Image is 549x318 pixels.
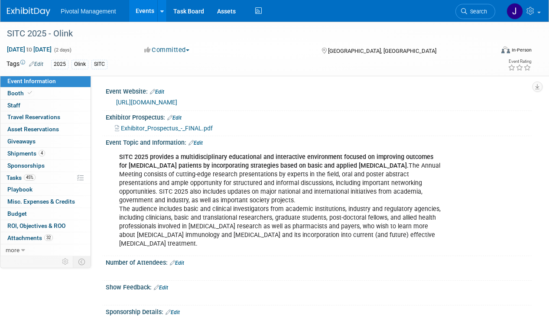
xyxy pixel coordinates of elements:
[455,45,532,58] div: Event Format
[7,78,56,84] span: Event Information
[0,196,91,208] a: Misc. Expenses & Credits
[7,222,65,229] span: ROI, Objectives & ROO
[51,60,68,69] div: 2025
[113,149,448,253] div: The Annual Meeting consists of cutting-edge research presentations by experts in the field, oral ...
[4,26,487,42] div: SITC 2025 - Olink
[170,260,184,266] a: Edit
[0,172,91,184] a: Tasks45%
[73,256,91,267] td: Toggle Event Tabs
[7,234,53,241] span: Attachments
[106,85,532,96] div: Event Website:
[328,48,436,54] span: [GEOGRAPHIC_DATA], [GEOGRAPHIC_DATA]
[44,234,53,241] span: 32
[166,309,180,315] a: Edit
[0,123,91,135] a: Asset Reservations
[7,162,45,169] span: Sponsorships
[39,150,45,156] span: 4
[119,153,433,169] b: SITC 2025 provides a multidisciplinary educational and interactive environment focused on improvi...
[61,8,116,15] span: Pivotal Management
[7,114,60,120] span: Travel Reservations
[7,7,50,16] img: ExhibitDay
[0,160,91,172] a: Sponsorships
[0,184,91,195] a: Playbook
[0,148,91,159] a: Shipments4
[106,136,532,147] div: Event Topic and Information:
[7,186,32,193] span: Playbook
[7,126,59,133] span: Asset Reservations
[154,285,168,291] a: Edit
[188,140,203,146] a: Edit
[7,210,27,217] span: Budget
[511,47,532,53] div: In-Person
[0,208,91,220] a: Budget
[0,232,91,244] a: Attachments32
[167,115,182,121] a: Edit
[28,91,32,95] i: Booth reservation complete
[507,3,523,19] img: Jessica Gatton
[508,59,531,64] div: Event Rating
[6,247,19,253] span: more
[24,174,36,181] span: 45%
[0,136,91,147] a: Giveaways
[0,111,91,123] a: Travel Reservations
[0,220,91,232] a: ROI, Objectives & ROO
[106,111,532,122] div: Exhibitor Prospectus:
[6,59,43,69] td: Tags
[7,138,36,145] span: Giveaways
[71,60,88,69] div: Olink
[501,46,510,53] img: Format-Inperson.png
[0,75,91,87] a: Event Information
[6,174,36,181] span: Tasks
[106,256,532,267] div: Number of Attendees:
[150,89,164,95] a: Edit
[25,46,33,53] span: to
[7,198,75,205] span: Misc. Expenses & Credits
[0,100,91,111] a: Staff
[116,99,177,106] a: [URL][DOMAIN_NAME]
[29,61,43,67] a: Edit
[106,305,532,317] div: Sponsorship Details:
[7,102,20,109] span: Staff
[53,47,71,53] span: (2 days)
[0,88,91,99] a: Booth
[6,45,52,53] span: [DATE] [DATE]
[141,45,193,55] button: Committed
[467,8,487,15] span: Search
[455,4,495,19] a: Search
[0,244,91,256] a: more
[58,256,73,267] td: Personalize Event Tab Strip
[7,150,45,157] span: Shipments
[106,281,532,292] div: Show Feedback:
[7,90,34,97] span: Booth
[121,125,213,132] span: Exhibitor_Prospectus_-_FINAL.pdf
[115,125,213,132] a: Exhibitor_Prospectus_-_FINAL.pdf
[91,60,107,69] div: SITC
